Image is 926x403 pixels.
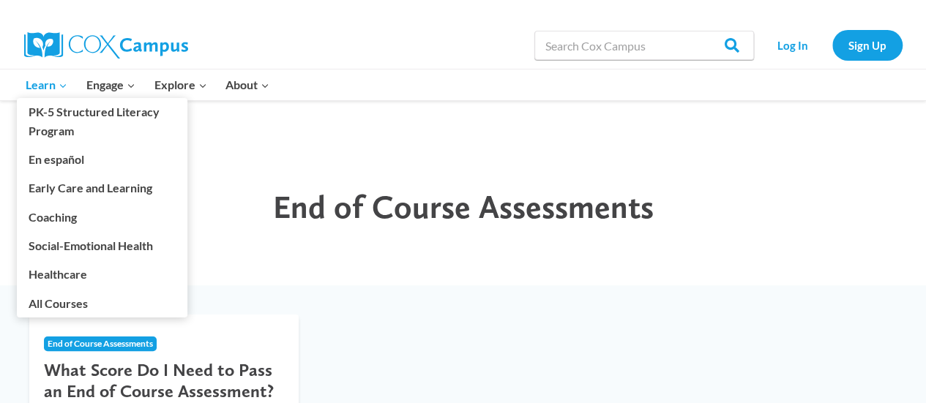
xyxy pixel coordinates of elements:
a: Coaching [17,203,187,230]
a: Log In [761,30,825,60]
a: Early Care and Learning [17,174,187,202]
a: Healthcare [17,260,187,288]
button: Child menu of About [216,69,279,100]
span: End of Course Assessments [48,338,153,349]
a: En español [17,146,187,173]
img: Cox Campus [24,32,188,59]
button: Child menu of Engage [77,69,145,100]
nav: Primary Navigation [17,69,279,100]
span: End of Course Assessments [273,187,654,226]
button: Child menu of Learn [17,69,78,100]
h3: What Score Do I Need to Pass an End of Course Assessment? [44,360,284,402]
input: Search Cox Campus [534,31,754,60]
a: PK-5 Structured Literacy Program [17,98,187,145]
nav: Secondary Navigation [761,30,903,60]
button: Child menu of Explore [145,69,217,100]
a: Sign Up [832,30,903,60]
a: Social-Emotional Health [17,232,187,260]
a: All Courses [17,289,187,317]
